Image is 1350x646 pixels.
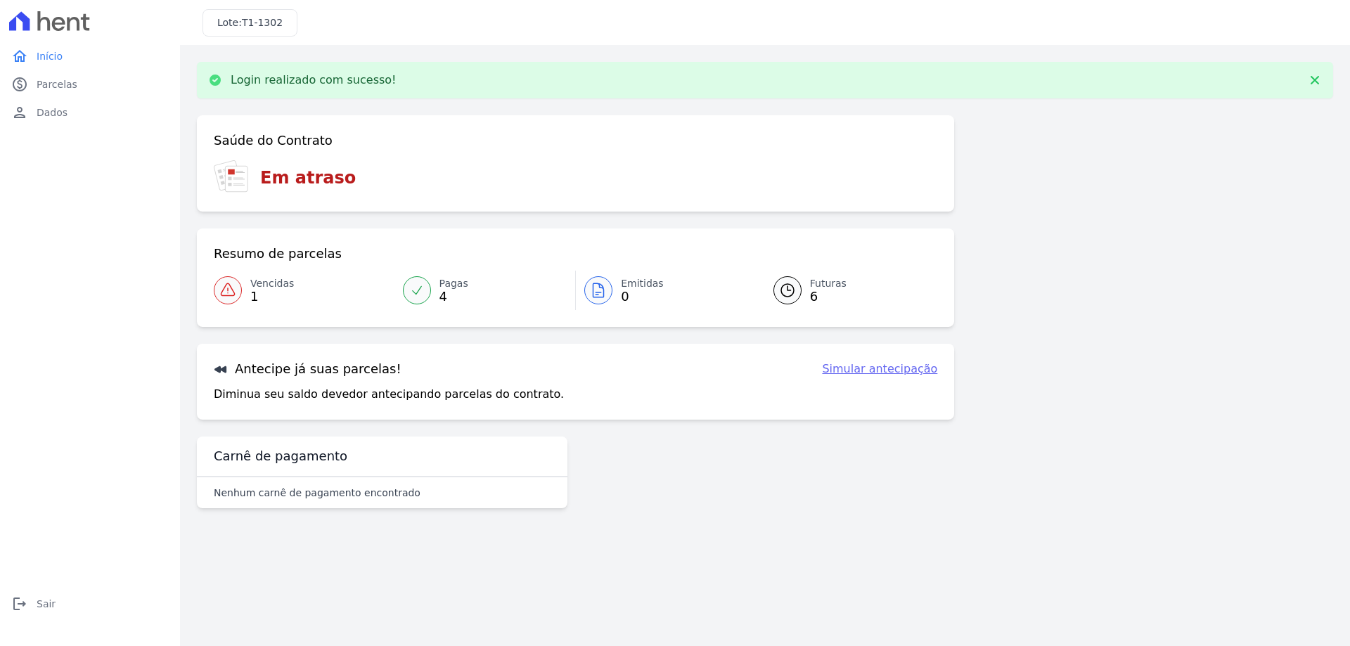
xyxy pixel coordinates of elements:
p: Login realizado com sucesso! [231,73,397,87]
h3: Em atraso [260,165,356,190]
span: Pagas [439,276,468,291]
span: Início [37,49,63,63]
h3: Carnê de pagamento [214,448,347,465]
span: Sair [37,597,56,611]
a: Simular antecipação [822,361,937,377]
a: Pagas 4 [394,271,576,310]
span: 0 [621,291,664,302]
span: T1-1302 [242,17,283,28]
a: homeInício [6,42,174,70]
span: Futuras [810,276,847,291]
span: 4 [439,291,468,302]
span: 6 [810,291,847,302]
h3: Lote: [217,15,283,30]
a: Futuras 6 [757,271,938,310]
span: 1 [250,291,294,302]
i: person [11,104,28,121]
h3: Saúde do Contrato [214,132,333,149]
a: paidParcelas [6,70,174,98]
h3: Resumo de parcelas [214,245,342,262]
a: Emitidas 0 [576,271,757,310]
span: Emitidas [621,276,664,291]
span: Parcelas [37,77,77,91]
i: paid [11,76,28,93]
a: personDados [6,98,174,127]
p: Diminua seu saldo devedor antecipando parcelas do contrato. [214,386,564,403]
i: logout [11,595,28,612]
span: Dados [37,105,67,119]
p: Nenhum carnê de pagamento encontrado [214,486,420,500]
a: logoutSair [6,590,174,618]
h3: Antecipe já suas parcelas! [214,361,401,377]
a: Vencidas 1 [214,271,394,310]
i: home [11,48,28,65]
span: Vencidas [250,276,294,291]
